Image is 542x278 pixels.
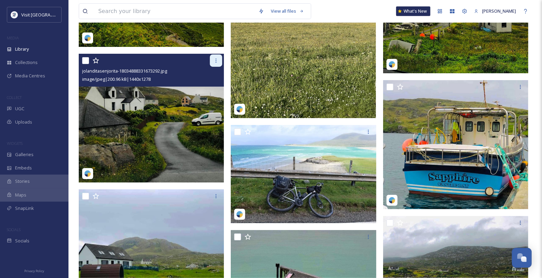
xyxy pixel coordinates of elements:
button: Open Chat [512,248,532,268]
span: [PERSON_NAME] [482,8,516,14]
span: MEDIA [7,35,19,40]
a: [PERSON_NAME] [471,4,519,18]
img: snapsea-logo.png [84,35,91,41]
span: Galleries [15,151,34,158]
span: Socials [15,238,29,244]
img: Untitled%20design%20%2897%29.png [11,11,18,18]
span: COLLECT [7,95,22,100]
img: snapsea-logo.png [389,197,395,204]
span: Uploads [15,119,32,125]
img: snapsea-logo.png [236,211,243,218]
a: View all files [267,4,307,18]
span: Maps [15,192,26,198]
span: UGC [15,105,24,112]
span: image/jpeg | 200.96 kB | 1440 x 1278 [82,76,151,82]
span: Collections [15,59,38,66]
span: SnapLink [15,205,34,212]
span: Media Centres [15,73,45,79]
span: Embeds [15,165,32,171]
span: SOCIALS [7,227,21,232]
span: Visit [GEOGRAPHIC_DATA] [21,11,74,18]
input: Search your library [95,4,255,19]
img: snapsea-logo.png [236,106,243,113]
span: jolanditasenjorita-18034888331673292.jpg [82,68,167,74]
a: What's New [396,7,430,16]
img: snapsea-logo.png [84,170,91,177]
img: snapsea-logo.png [389,61,395,68]
img: jolanditasenjorita-18034888331673292.jpg [79,54,224,182]
span: WIDGETS [7,141,23,146]
span: Library [15,46,29,52]
span: Privacy Policy [24,269,44,273]
a: Privacy Policy [24,266,44,275]
img: jolanditasenjorita-18047839682540512.jpg [383,80,528,209]
span: Stories [15,178,30,185]
img: tri.i.jane-4429629.jpg [231,125,378,223]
